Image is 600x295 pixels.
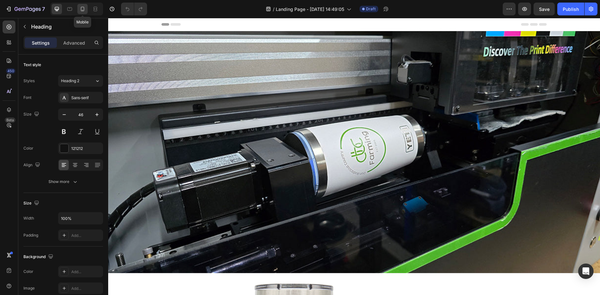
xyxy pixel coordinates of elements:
[276,6,344,13] span: Landing Page - [DATE] 14:49:05
[3,3,48,15] button: 7
[32,39,50,46] p: Settings
[5,117,15,123] div: Beta
[71,146,101,152] div: 121212
[534,3,555,15] button: Save
[6,68,15,74] div: 450
[366,6,376,12] span: Draft
[71,95,101,101] div: Sans-serif
[71,269,101,275] div: Add...
[23,95,31,100] div: Font
[539,6,550,12] span: Save
[63,39,85,46] p: Advanced
[71,286,101,291] div: Add...
[23,253,55,261] div: Background
[42,5,45,13] p: 7
[557,3,584,15] button: Publish
[108,18,600,295] iframe: Design area
[23,215,34,221] div: Width
[23,110,40,119] div: Size
[58,75,103,87] button: Heading 2
[578,264,594,279] div: Open Intercom Messenger
[23,176,103,187] button: Show more
[121,3,147,15] div: Undo/Redo
[61,78,79,84] span: Heading 2
[58,213,103,224] input: Auto
[563,6,579,13] div: Publish
[23,62,41,68] div: Text style
[48,178,78,185] div: Show more
[23,145,33,151] div: Color
[23,78,35,84] div: Styles
[23,285,35,291] div: Image
[71,233,101,239] div: Add...
[23,161,41,169] div: Align
[31,23,100,30] p: Heading
[273,6,274,13] span: /
[23,199,40,208] div: Size
[23,232,38,238] div: Padding
[23,269,33,274] div: Color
